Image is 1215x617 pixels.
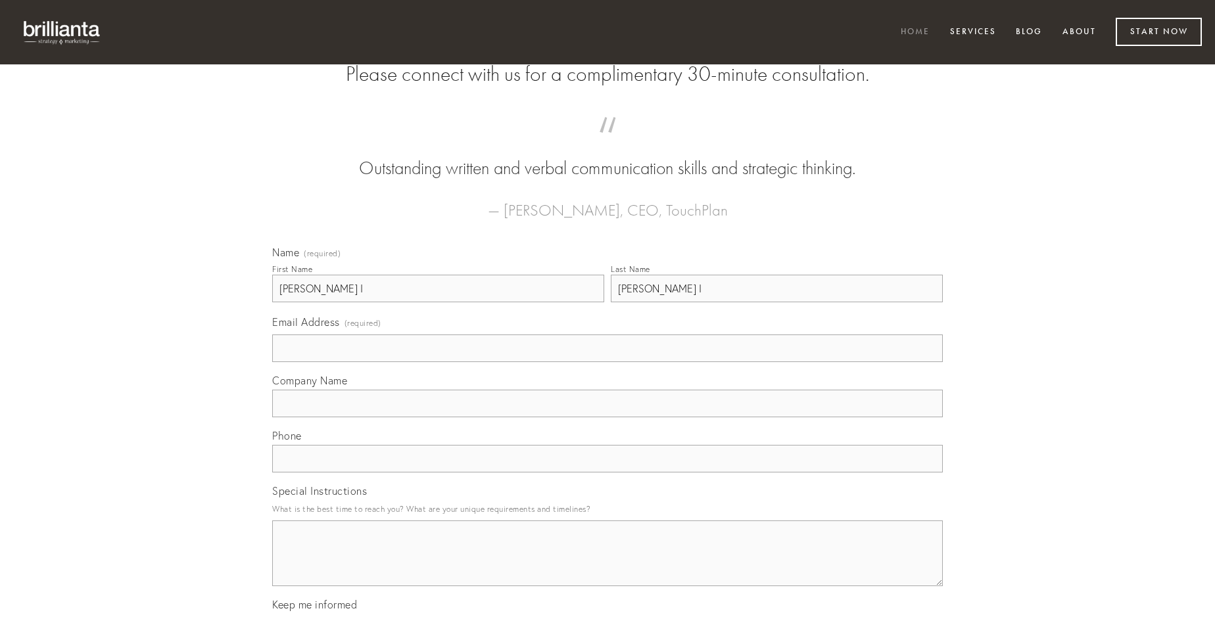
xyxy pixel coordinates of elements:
span: Email Address [272,315,340,329]
p: What is the best time to reach you? What are your unique requirements and timelines? [272,500,943,518]
span: (required) [345,314,381,332]
a: Services [941,22,1005,43]
h2: Please connect with us for a complimentary 30-minute consultation. [272,62,943,87]
span: “ [293,130,922,156]
span: Special Instructions [272,484,367,497]
figcaption: — [PERSON_NAME], CEO, TouchPlan [293,181,922,223]
a: Home [892,22,938,43]
div: First Name [272,264,312,274]
img: brillianta - research, strategy, marketing [13,13,112,51]
span: Phone [272,429,302,442]
span: Keep me informed [272,598,357,611]
a: About [1054,22,1105,43]
blockquote: Outstanding written and verbal communication skills and strategic thinking. [293,130,922,181]
span: Name [272,246,299,259]
div: Last Name [611,264,650,274]
a: Start Now [1116,18,1202,46]
span: (required) [304,250,341,258]
span: Company Name [272,374,347,387]
a: Blog [1007,22,1051,43]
